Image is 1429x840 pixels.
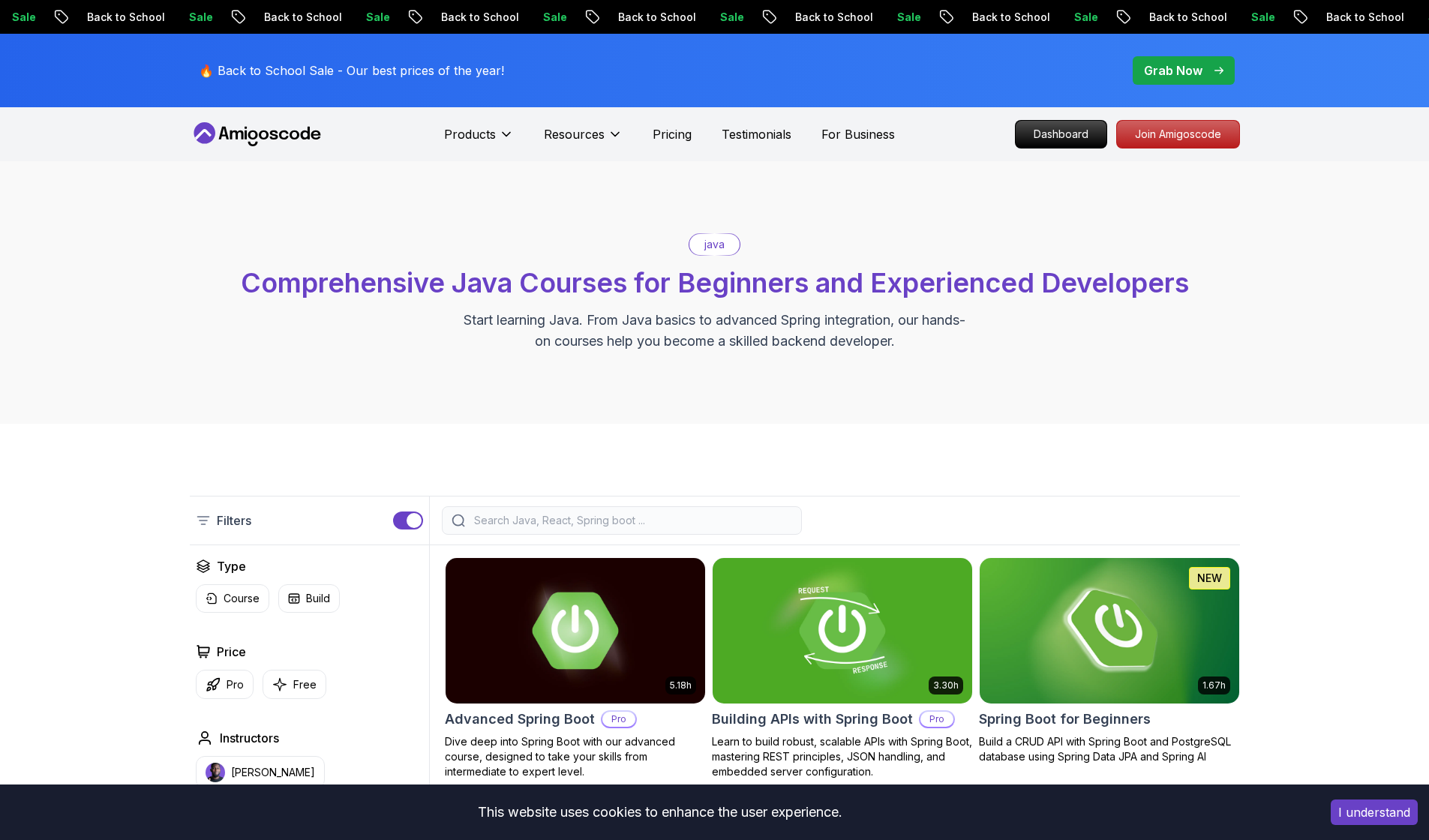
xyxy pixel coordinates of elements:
p: Pro [227,677,244,692]
a: Testimonials [722,125,791,143]
button: Free [263,670,326,699]
h2: Spring Boot for Beginners [979,709,1151,730]
h2: Price [217,643,246,661]
p: Back to School [770,10,872,25]
p: Build [306,591,330,606]
p: Learn to build robust, scalable APIs with Spring Boot, mastering REST principles, JSON handling, ... [712,734,973,779]
p: 1.67h [1202,679,1226,691]
input: Search Java, React, Spring boot ... [471,513,792,528]
p: Sale [518,10,566,25]
p: Course [224,591,260,606]
p: Dashboard [1016,121,1106,148]
p: Pro [920,712,953,727]
button: Accept cookies [1331,799,1418,825]
button: Pro [196,670,254,699]
h2: Advanced Spring Boot [445,709,595,730]
p: Sale [1049,10,1097,25]
a: Join Amigoscode [1116,120,1240,148]
p: Back to School [1301,10,1403,25]
a: Dashboard [1015,120,1107,148]
a: Building APIs with Spring Boot card3.30hBuilding APIs with Spring BootProLearn to build robust, s... [712,557,973,779]
p: Sale [695,10,743,25]
h2: Type [217,557,246,575]
p: [PERSON_NAME] [231,765,315,780]
p: 🔥 Back to School Sale - Our best prices of the year! [199,61,504,79]
a: Advanced Spring Boot card5.18hAdvanced Spring BootProDive deep into Spring Boot with our advanced... [445,557,706,779]
button: Course [196,584,269,613]
p: Back to School [593,10,695,25]
p: Resources [544,125,605,143]
p: Grab Now [1144,61,1202,79]
h2: Instructors [220,729,279,747]
p: Sale [341,10,389,25]
p: Dive deep into Spring Boot with our advanced course, designed to take your skills from intermedia... [445,734,706,779]
img: instructor img [206,763,225,782]
p: Back to School [416,10,518,25]
button: Resources [544,125,623,155]
p: Back to School [239,10,341,25]
p: Sale [1226,10,1274,25]
img: Spring Boot for Beginners card [980,558,1239,703]
p: Filters [217,511,251,529]
button: instructor img[PERSON_NAME] [196,756,325,789]
p: Sale [872,10,920,25]
p: Pro [602,712,635,727]
p: Sale [164,10,212,25]
p: Build a CRUD API with Spring Boot and PostgreSQL database using Spring Data JPA and Spring AI [979,734,1240,764]
p: Free [293,677,317,692]
p: Back to School [62,10,164,25]
p: NEW [1197,571,1222,586]
img: Advanced Spring Boot card [446,558,705,703]
p: java [704,237,725,252]
p: 5.18h [670,679,692,691]
p: Join Amigoscode [1117,121,1239,148]
span: Comprehensive Java Courses for Beginners and Experienced Developers [241,266,1189,299]
p: Products [444,125,496,143]
h2: Building APIs with Spring Boot [712,709,913,730]
p: Start learning Java. From Java basics to advanced Spring integration, our hands-on courses help y... [463,310,967,352]
p: Back to School [947,10,1049,25]
p: 3.30h [933,679,959,691]
a: For Business [821,125,895,143]
button: Products [444,125,514,155]
div: This website uses cookies to enhance the user experience. [11,796,1308,829]
img: Building APIs with Spring Boot card [713,558,972,703]
button: Build [278,584,340,613]
p: Back to School [1124,10,1226,25]
a: Spring Boot for Beginners card1.67hNEWSpring Boot for BeginnersBuild a CRUD API with Spring Boot ... [979,557,1240,764]
a: Pricing [653,125,692,143]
